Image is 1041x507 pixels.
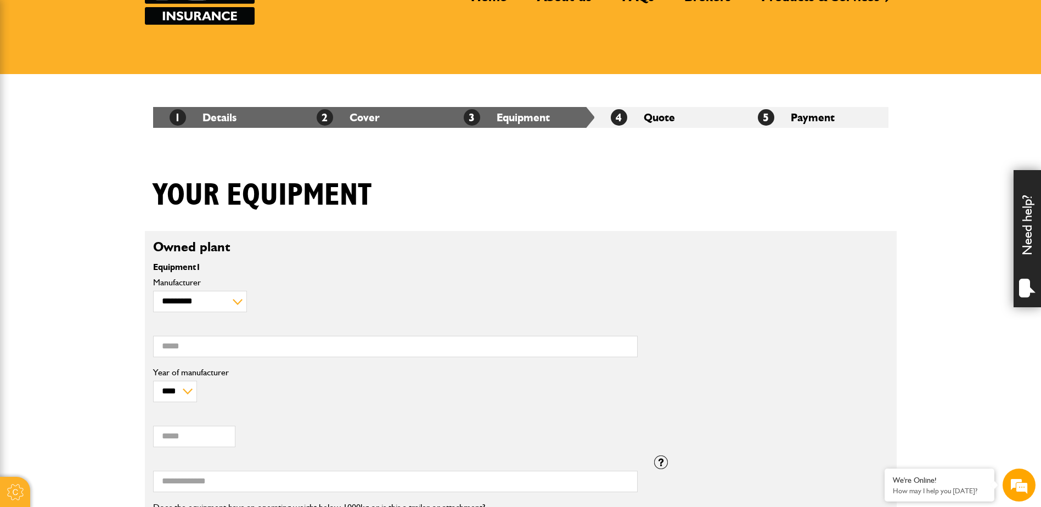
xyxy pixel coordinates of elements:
[447,107,594,128] li: Equipment
[153,263,638,272] p: Equipment
[758,109,774,126] span: 5
[317,111,380,124] a: 2Cover
[893,476,986,485] div: We're Online!
[741,107,888,128] li: Payment
[170,111,237,124] a: 1Details
[153,278,638,287] label: Manufacturer
[594,107,741,128] li: Quote
[464,109,480,126] span: 3
[153,177,372,214] h1: Your equipment
[153,239,888,255] h2: Owned plant
[170,109,186,126] span: 1
[1014,170,1041,307] div: Need help?
[611,109,627,126] span: 4
[893,487,986,495] p: How may I help you today?
[196,262,201,272] span: 1
[153,368,638,377] label: Year of manufacturer
[317,109,333,126] span: 2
